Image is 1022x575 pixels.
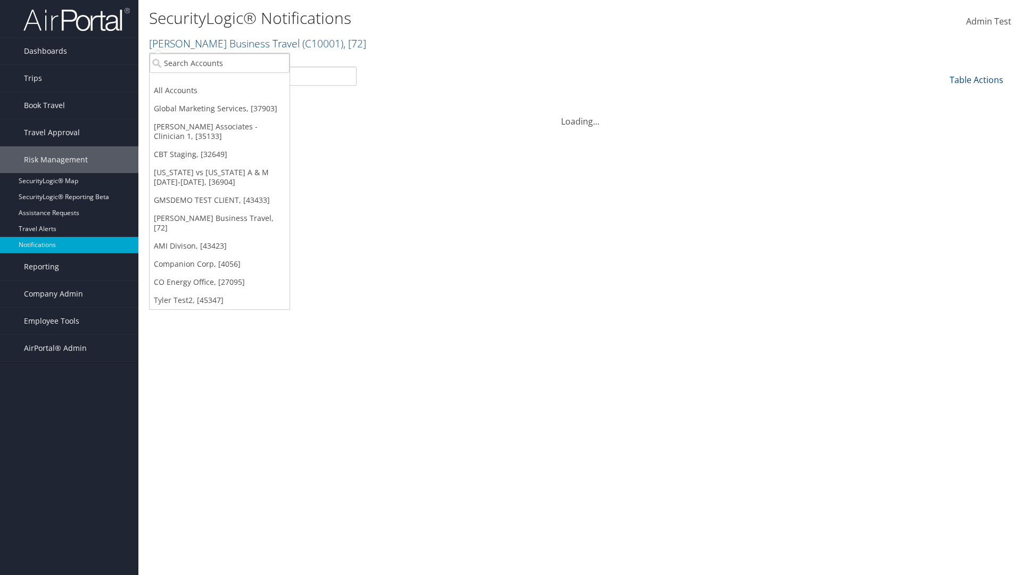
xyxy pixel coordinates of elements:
span: AirPortal® Admin [24,335,87,362]
a: All Accounts [150,81,290,100]
a: [US_STATE] vs [US_STATE] A & M [DATE]-[DATE], [36904] [150,163,290,191]
a: Admin Test [966,5,1011,38]
span: Travel Approval [24,119,80,146]
h1: SecurityLogic® Notifications [149,7,724,29]
a: Table Actions [950,74,1003,86]
span: Reporting [24,253,59,280]
span: Employee Tools [24,308,79,334]
a: [PERSON_NAME] Associates - Clinician 1, [35133] [150,118,290,145]
a: [PERSON_NAME] Business Travel [149,36,366,51]
a: CBT Staging, [32649] [150,145,290,163]
span: Trips [24,65,42,92]
img: airportal-logo.png [23,7,130,32]
a: Tyler Test2, [45347] [150,291,290,309]
input: Search Accounts [150,53,290,73]
div: Loading... [149,102,1011,128]
span: Admin Test [966,15,1011,27]
a: [PERSON_NAME] Business Travel, [72] [150,209,290,237]
a: Companion Corp, [4056] [150,255,290,273]
a: GMSDEMO TEST CLIENT, [43433] [150,191,290,209]
a: CO Energy Office, [27095] [150,273,290,291]
span: ( C10001 ) [302,36,343,51]
span: Risk Management [24,146,88,173]
span: Book Travel [24,92,65,119]
a: Global Marketing Services, [37903] [150,100,290,118]
span: Company Admin [24,281,83,307]
span: , [ 72 ] [343,36,366,51]
span: Dashboards [24,38,67,64]
a: AMI Divison, [43423] [150,237,290,255]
